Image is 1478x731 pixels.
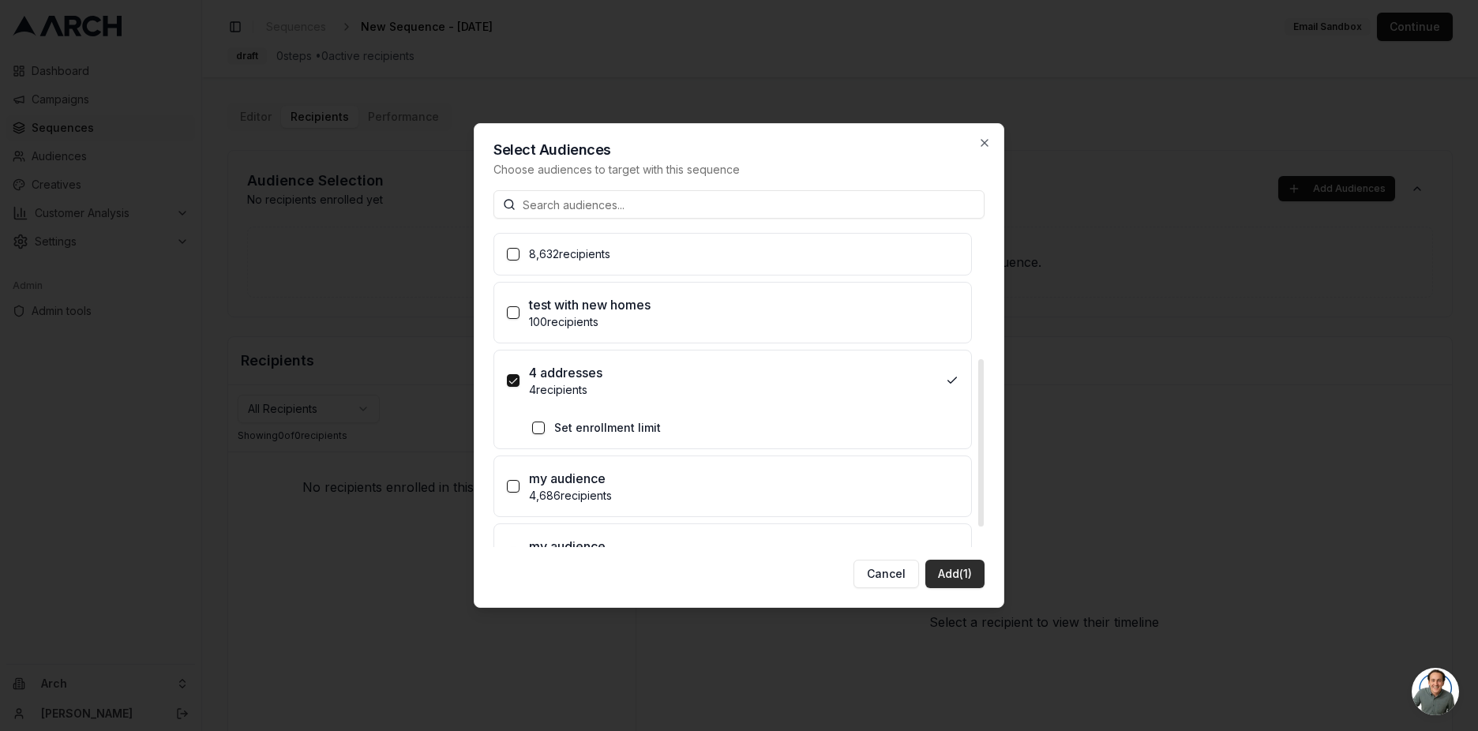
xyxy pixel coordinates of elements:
button: Cancel [853,560,919,588]
p: my audience [529,469,606,488]
p: my audience [529,537,606,556]
button: 4 addresses4recipients [507,374,520,387]
p: Choose audiences to target with this sequence [493,162,985,178]
p: test with new homes [529,295,651,314]
p: 4 addresses [529,363,602,382]
button: Add(1) [925,560,985,588]
label: Set enrollment limit [554,420,661,436]
p: 8,632 recipients [529,246,958,262]
button: my audience4,686recipients [507,480,520,493]
input: Search audiences... [493,190,985,219]
p: 100 recipients [529,314,958,330]
p: 4 recipients [529,382,936,398]
p: 4,686 recipients [529,488,958,504]
button: test with new homes100recipients [507,306,520,319]
h2: Select Audiences [493,143,985,157]
button: 8,632recipients [507,248,520,261]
